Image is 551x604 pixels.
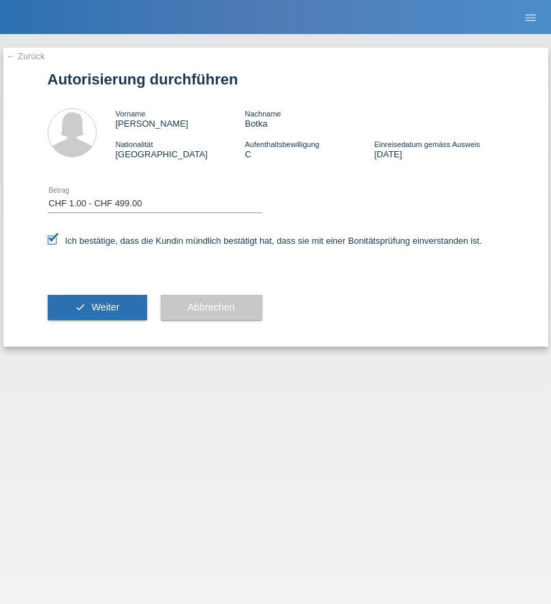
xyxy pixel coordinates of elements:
div: C [245,139,374,159]
span: Nachname [245,110,281,118]
h1: Autorisierung durchführen [48,71,504,88]
div: [GEOGRAPHIC_DATA] [116,139,245,159]
i: menu [524,11,537,25]
div: Botka [245,108,374,129]
span: Aufenthaltsbewilligung [245,140,319,148]
a: menu [517,13,544,21]
span: Abbrechen [188,302,235,313]
div: [PERSON_NAME] [116,108,245,129]
span: Vorname [116,110,146,118]
a: ← Zurück [7,51,45,61]
label: Ich bestätige, dass die Kundin mündlich bestätigt hat, dass sie mit einer Bonitätsprüfung einvers... [48,236,482,246]
button: Abbrechen [161,295,262,321]
div: [DATE] [374,139,503,159]
i: check [75,302,86,313]
span: Nationalität [116,140,153,148]
span: Einreisedatum gemäss Ausweis [374,140,479,148]
span: Weiter [91,302,119,313]
button: check Weiter [48,295,147,321]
